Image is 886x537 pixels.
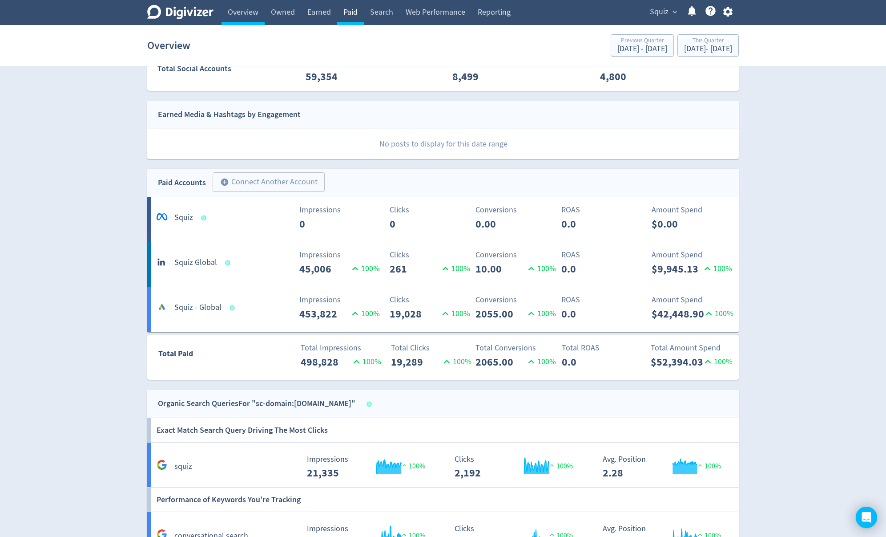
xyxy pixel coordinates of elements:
[650,5,669,19] span: Squiz
[702,356,733,368] p: 100 %
[391,342,471,354] p: Total Clicks
[611,34,674,57] button: Previous Quarter[DATE] - [DATE]
[367,402,375,407] span: Data last synced: 28 Sep 2025, 1:01pm (AEST)
[652,249,732,261] p: Amount Spend
[390,306,439,322] p: 19,028
[230,305,238,310] span: Data last synced: 28 Sep 2025, 5:01am (AEST)
[390,294,470,306] p: Clicks
[651,342,731,354] p: Total Amount Spend
[299,261,349,277] p: 45,006
[400,462,425,471] span: 100%
[652,204,732,216] p: Amount Spend
[157,418,328,442] h6: Exact Match Search Query Driving The Most Clicks
[617,45,667,53] div: [DATE] - [DATE]
[561,306,612,322] p: 0.0
[157,256,167,266] svg: linkedin
[701,263,732,275] p: 100 %
[561,261,612,277] p: 0.0
[148,347,246,364] div: Total Paid
[147,443,739,488] a: squiz Impressions 21,335 Impressions 21,335 100% Clicks 2,192 Clicks 2,192 100% Avg. Position 2.2...
[299,216,350,232] p: 0
[652,294,732,306] p: Amount Spend
[684,37,732,45] div: This Quarter
[400,462,409,468] img: positive-performance.svg
[390,261,439,277] p: 261
[390,204,470,216] p: Clicks
[147,197,739,242] a: *SquizImpressions0Clicks0Conversions0.00ROAS0.0Amount Spend$0.00
[157,62,299,75] div: Total Social Accounts
[651,354,702,370] p: $52,394.03
[439,263,470,275] p: 100 %
[684,45,732,53] div: [DATE] - [DATE]
[652,306,703,322] p: $42,448.90
[391,354,441,370] p: 19,289
[548,462,573,471] span: 100%
[439,308,470,320] p: 100 %
[647,5,679,19] button: Squiz
[475,354,525,370] p: 2065.00
[206,174,325,192] a: Connect Another Account
[174,461,192,472] h5: squiz
[598,455,732,479] svg: Avg. Position 2.28
[226,260,233,265] span: Data last synced: 28 Sep 2025, 12:01pm (AEST)
[201,216,209,220] span: Data last synced: 28 Sep 2025, 10:01am (AEST)
[390,216,441,232] p: 0
[157,460,167,470] svg: Google Analytics
[475,216,527,232] p: 0.00
[148,129,739,159] p: No posts to display for this date range
[475,306,525,322] p: 2055.00
[213,172,325,192] button: Connect Another Account
[525,308,556,320] p: 100 %
[652,261,701,277] p: $9,945.13
[561,249,642,261] p: ROAS
[157,488,301,512] h6: Performance of Keywords You're Tracking
[158,397,355,410] div: Organic Search Queries For "sc-domain:[DOMAIN_NAME]"
[696,462,705,468] img: positive-performance.svg
[561,204,642,216] p: ROAS
[856,507,877,528] div: Open Intercom Messenger
[174,212,193,223] h5: Squiz
[299,294,380,306] p: Impressions
[696,462,721,471] span: 100%
[147,242,739,287] a: Squiz GlobalImpressions45,006100%Clicks261100%Conversions10.00100%ROAS0.0Amount Spend$9,945.13100%
[174,302,221,313] h5: Squiz - Global
[147,287,739,332] a: Squiz - GlobalImpressions453,822100%Clicks19,028100%Conversions2055.00100%ROAS0.0Amount Spend$42,...
[174,257,217,268] h5: Squiz Global
[299,204,380,216] p: Impressions
[147,31,190,60] h1: Overview
[475,342,556,354] p: Total Conversions
[652,216,703,232] p: $0.00
[525,263,556,275] p: 100 %
[390,249,470,261] p: Clicks
[450,455,584,479] svg: Clicks 2,192
[677,34,739,57] button: This Quarter[DATE]- [DATE]
[306,69,357,85] p: 59,354
[475,204,556,216] p: Conversions
[561,294,642,306] p: ROAS
[158,108,301,121] div: Earned Media & Hashtags by Engagement
[441,356,471,368] p: 100 %
[671,8,679,16] span: expand_more
[561,216,612,232] p: 0.0
[562,342,642,354] p: Total ROAS
[600,69,651,85] p: 4,800
[299,249,380,261] p: Impressions
[548,462,556,468] img: positive-performance.svg
[452,69,503,85] p: 8,499
[301,354,350,370] p: 498,828
[302,455,436,479] svg: Impressions 21,335
[475,261,525,277] p: 10.00
[158,176,206,189] div: Paid Accounts
[475,294,556,306] p: Conversions
[475,249,556,261] p: Conversions
[299,306,349,322] p: 453,822
[617,37,667,45] div: Previous Quarter
[562,354,613,370] p: 0.0
[220,178,229,187] span: add_circle
[703,308,733,320] p: 100 %
[301,342,381,354] p: Total Impressions
[525,356,556,368] p: 100 %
